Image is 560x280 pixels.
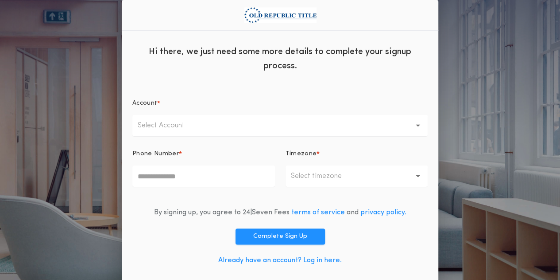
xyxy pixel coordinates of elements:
button: Select Account [132,115,428,136]
input: Phone Number* [132,166,275,187]
a: Already have an account? Log in here. [218,257,342,264]
p: Select Account [138,120,199,131]
div: Hi there, we just need some more details to complete your signup process. [122,38,438,78]
p: Select timezone [291,171,356,181]
p: Phone Number [132,150,179,158]
div: By signing up, you agree to 24|Seven Fees and [154,207,406,218]
a: terms of service [291,209,345,216]
img: org logo [244,7,317,23]
button: Select timezone [286,166,428,187]
button: Complete Sign Up [236,229,325,245]
a: privacy policy. [360,209,406,216]
p: Timezone [286,150,317,158]
p: Account [132,99,157,108]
